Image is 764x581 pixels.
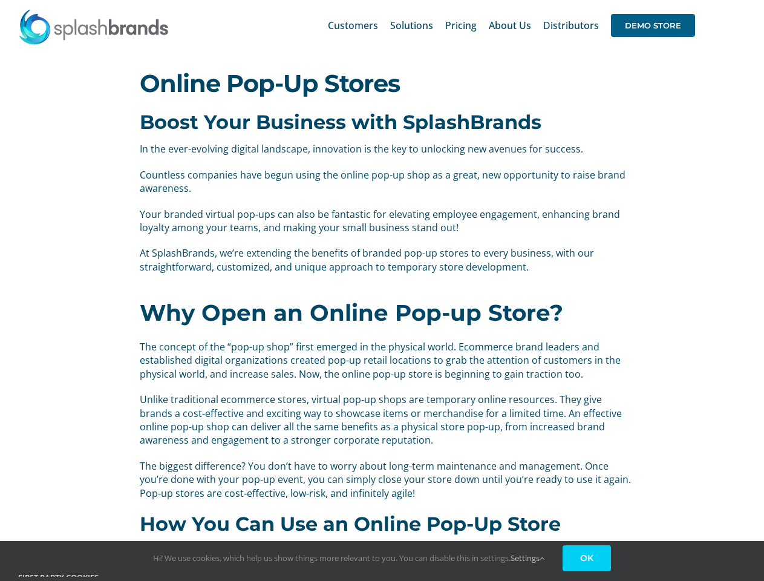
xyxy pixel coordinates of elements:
img: SplashBrands.com Logo [18,8,169,45]
a: Settings [511,553,544,563]
span: Customers [328,21,378,30]
b: How You Can Use an Online Pop-Up Store [140,512,561,536]
p: At SplashBrands, we’re extending the benefits of branded pop-up stores to every business, with ou... [140,246,633,274]
a: Customers [328,6,378,45]
h1: Online Pop-Up Stores [140,71,624,96]
p: The biggest difference? You don’t have to worry about long-term maintenance and management. Once ... [140,459,633,500]
span: Pricing [445,21,477,30]
p: In the ever-evolving digital landscape, innovation is the key to unlocking new avenues for success. [140,142,633,156]
span: Hi! We use cookies, which help us show things more relevant to you. You can disable this in setti... [153,553,544,563]
span: DEMO STORE [611,14,695,37]
span: About Us [489,21,531,30]
p: Countless companies have begun using the online pop-up shop as a great, new opportunity to raise ... [140,168,633,195]
a: DEMO STORE [611,6,695,45]
p: Unlike traditional ecommerce stores, virtual pop-up shops are temporary online resources. They gi... [140,393,633,447]
span: Solutions [390,21,433,30]
span: Distributors [543,21,599,30]
a: Distributors [543,6,599,45]
p: Your branded virtual pop-ups can also be fantastic for elevating employee engagement, enhancing b... [140,208,633,235]
h2: Why Open an Online Pop-up Store? [140,301,624,325]
b: Boost Your Business with SplashBrands [140,110,541,134]
a: OK [563,545,611,571]
p: The concept of the “pop-up shop” first emerged in the physical world. Ecommerce brand leaders and... [140,340,633,381]
a: Pricing [445,6,477,45]
nav: Main Menu [328,6,695,45]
